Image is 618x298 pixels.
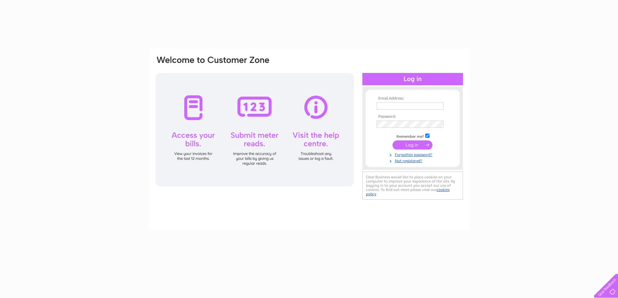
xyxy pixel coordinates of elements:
[375,96,450,101] th: Email Address:
[375,133,450,139] td: Remember me?
[375,114,450,119] th: Password:
[393,140,432,149] input: Submit
[366,187,450,196] a: cookies policy
[377,151,450,157] a: Forgotten password?
[377,157,450,163] a: Not registered?
[362,172,463,200] div: Clear Business would like to place cookies on your computer to improve your experience of the sit...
